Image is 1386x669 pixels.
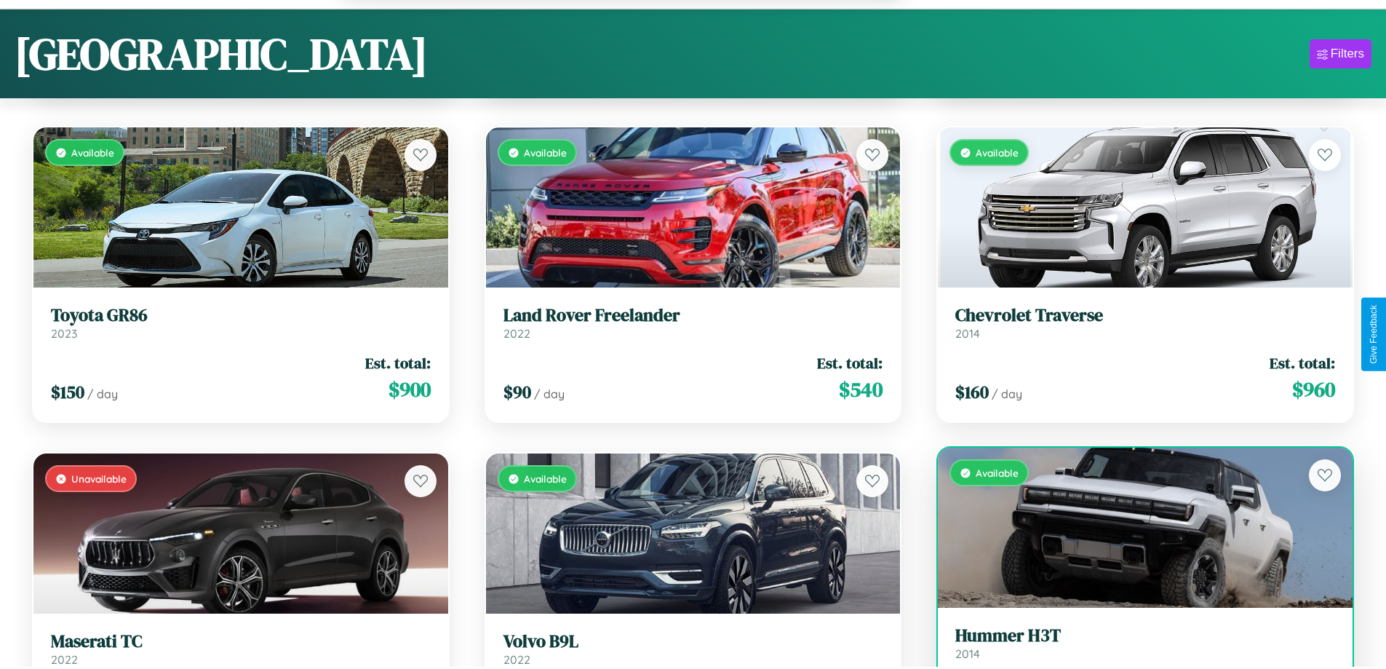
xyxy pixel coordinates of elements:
[51,631,431,667] a: Maserati TC2022
[524,472,567,485] span: Available
[503,631,883,652] h3: Volvo B9L
[503,326,530,341] span: 2022
[389,375,431,404] span: $ 900
[51,652,78,667] span: 2022
[534,387,565,401] span: / day
[1292,375,1335,404] span: $ 960
[839,375,883,404] span: $ 540
[71,146,114,159] span: Available
[1331,47,1364,61] div: Filters
[524,146,567,159] span: Available
[955,646,980,661] span: 2014
[51,305,431,341] a: Toyota GR862023
[1270,352,1335,373] span: Est. total:
[51,631,431,652] h3: Maserati TC
[71,472,127,485] span: Unavailable
[87,387,118,401] span: / day
[817,352,883,373] span: Est. total:
[955,625,1335,646] h3: Hummer H3T
[955,305,1335,341] a: Chevrolet Traverse2014
[976,146,1019,159] span: Available
[976,467,1019,479] span: Available
[955,326,980,341] span: 2014
[15,24,428,84] h1: [GEOGRAPHIC_DATA]
[1369,305,1379,364] div: Give Feedback
[51,380,84,404] span: $ 150
[992,387,1022,401] span: / day
[955,305,1335,326] h3: Chevrolet Traverse
[51,326,77,341] span: 2023
[503,305,883,326] h3: Land Rover Freelander
[365,352,431,373] span: Est. total:
[503,631,883,667] a: Volvo B9L2022
[955,380,989,404] span: $ 160
[503,652,530,667] span: 2022
[503,380,531,404] span: $ 90
[1310,39,1371,68] button: Filters
[503,305,883,341] a: Land Rover Freelander2022
[955,625,1335,661] a: Hummer H3T2014
[51,305,431,326] h3: Toyota GR86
